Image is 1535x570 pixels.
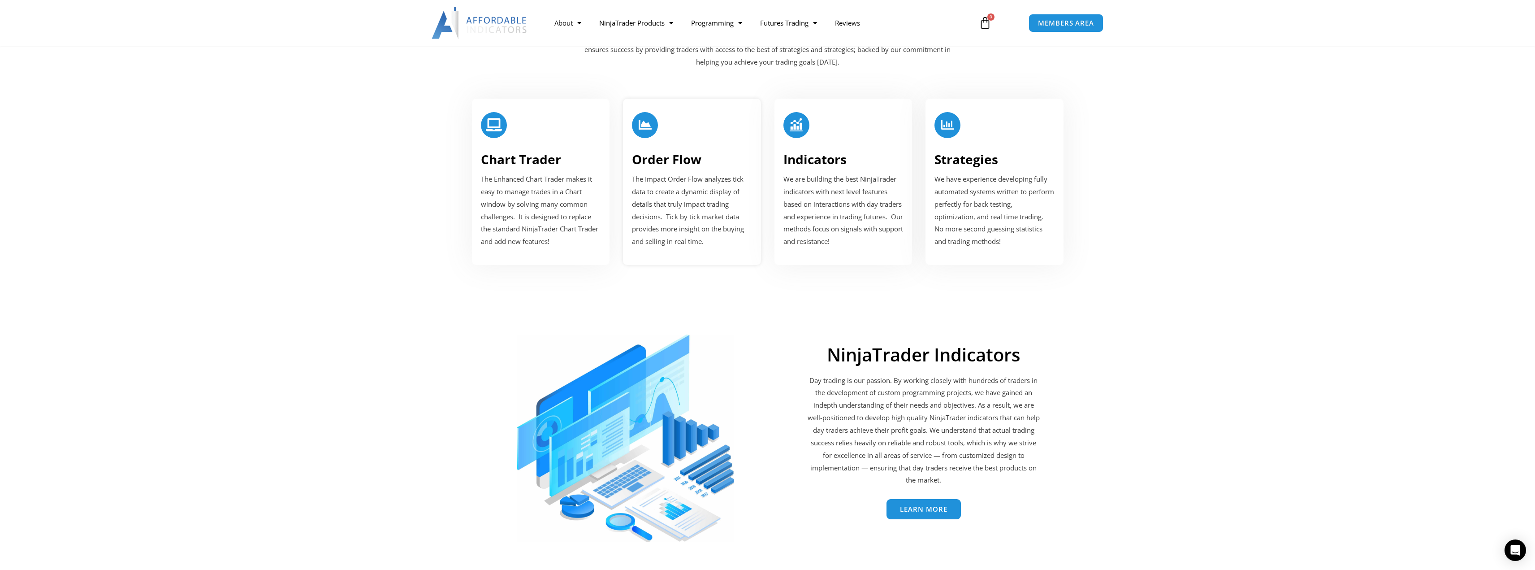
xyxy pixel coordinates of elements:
a: 0 [965,10,1005,36]
a: Learn More [886,499,961,519]
p: We have experience developing fully automated systems written to perform perfectly for back testi... [934,173,1055,248]
span: Learn More [900,506,947,513]
p: The Enhanced Chart Trader makes it easy to manage trades in a Chart window by solving many common... [481,173,601,248]
nav: Menu [545,13,969,33]
span: 0 [987,13,995,21]
a: Reviews [826,13,869,33]
img: LogoAI | Affordable Indicators – NinjaTrader [432,7,528,39]
a: Futures Trading [751,13,826,33]
a: Strategies [934,151,998,168]
a: Indicators [783,151,847,168]
span: MEMBERS AREA [1038,20,1094,26]
h2: NinjaTrader Indicators [806,344,1041,365]
div: Open Intercom Messenger [1505,540,1526,561]
img: ProductsSection 1 scaled | Affordable Indicators – NinjaTrader [517,335,734,542]
a: About [545,13,590,33]
span: We are building the best NinjaTrader indicators with next level features based on interactions wi... [783,174,903,246]
a: Chart Trader [481,151,561,168]
a: NinjaTrader Products [590,13,682,33]
span: The Impact Order Flow analyzes tick data to create a dynamic display of details that truly impact... [632,174,744,246]
a: Order Flow [632,151,701,168]
a: MEMBERS AREA [1029,14,1103,32]
a: Programming [682,13,751,33]
p: Day trading is our passion. By working closely with hundreds of traders in the development of cus... [806,374,1041,487]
